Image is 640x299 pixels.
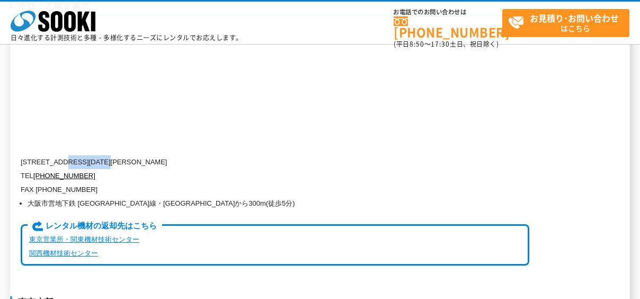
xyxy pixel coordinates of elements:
p: FAX [PHONE_NUMBER] [21,183,529,197]
li: 大阪市営地下鉄 [GEOGRAPHIC_DATA]線・[GEOGRAPHIC_DATA]から300m(徒歩5分) [28,197,529,210]
a: 関西機材技術センター [29,249,98,257]
a: お見積り･お問い合わせはこちら [502,9,629,37]
span: (平日 ～ 土日、祝日除く) [394,39,499,49]
a: 東京営業所・関東機材技術センター [29,235,139,243]
strong: お見積り･お問い合わせ [530,12,619,24]
p: 日々進化する計測技術と多種・多様化するニーズにレンタルでお応えします。 [11,34,243,41]
span: お電話でのお問い合わせは [394,9,502,15]
span: レンタル機材の返却先はこちら [28,221,162,232]
span: 17:30 [431,39,450,49]
a: [PHONE_NUMBER] [394,16,502,38]
a: [PHONE_NUMBER] [33,172,95,180]
p: [STREET_ADDRESS][DATE][PERSON_NAME] [21,155,529,169]
span: はこちら [508,10,629,36]
span: 8:50 [410,39,424,49]
p: TEL [21,169,529,183]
